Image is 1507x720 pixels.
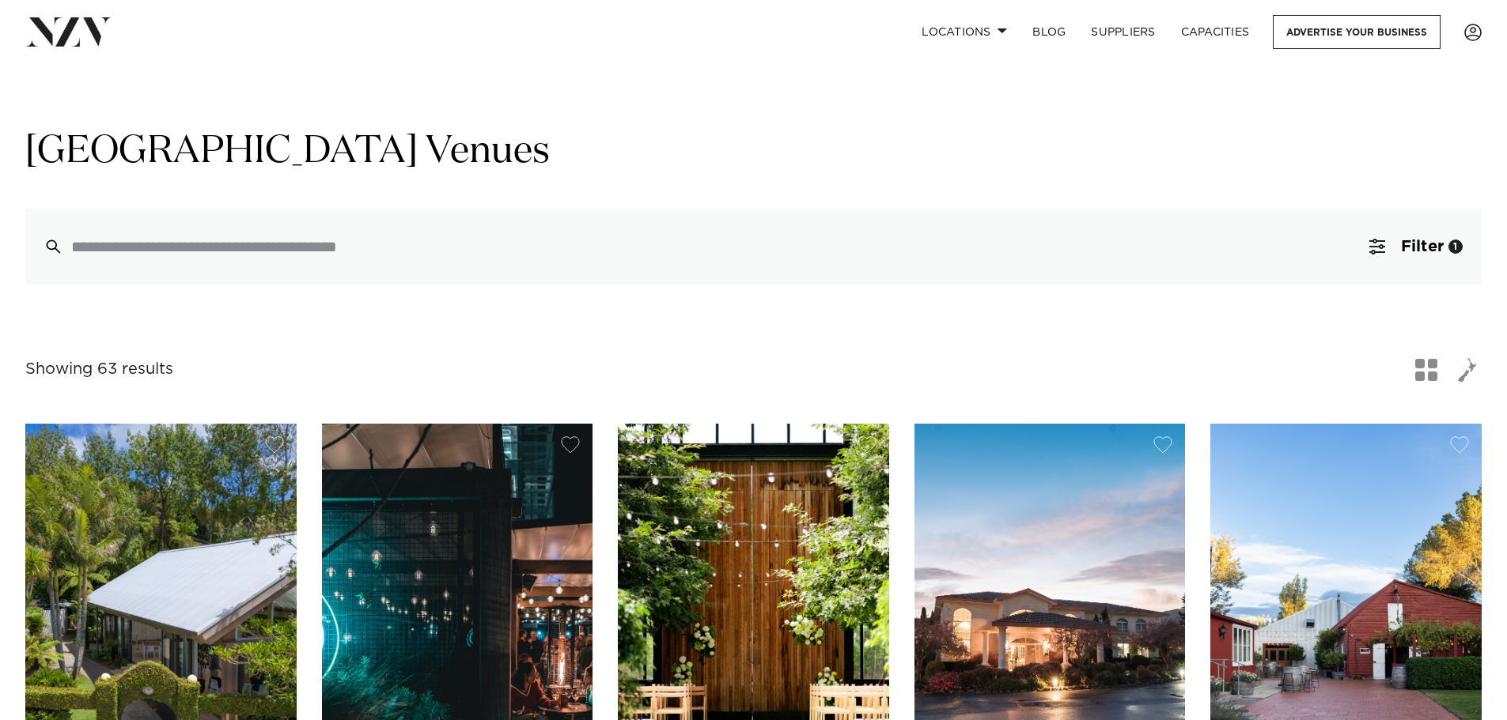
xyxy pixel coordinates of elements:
a: Locations [909,15,1020,49]
span: Filter [1401,239,1444,254]
div: 1 [1448,239,1463,254]
a: Capacities [1168,15,1263,49]
a: BLOG [1020,15,1078,49]
h1: [GEOGRAPHIC_DATA] Venues [25,127,1482,177]
button: Filter1 [1350,209,1482,285]
div: Showing 63 results [25,357,173,382]
a: SUPPLIERS [1078,15,1168,49]
a: Advertise your business [1273,15,1441,49]
img: nzv-logo.png [25,17,112,46]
